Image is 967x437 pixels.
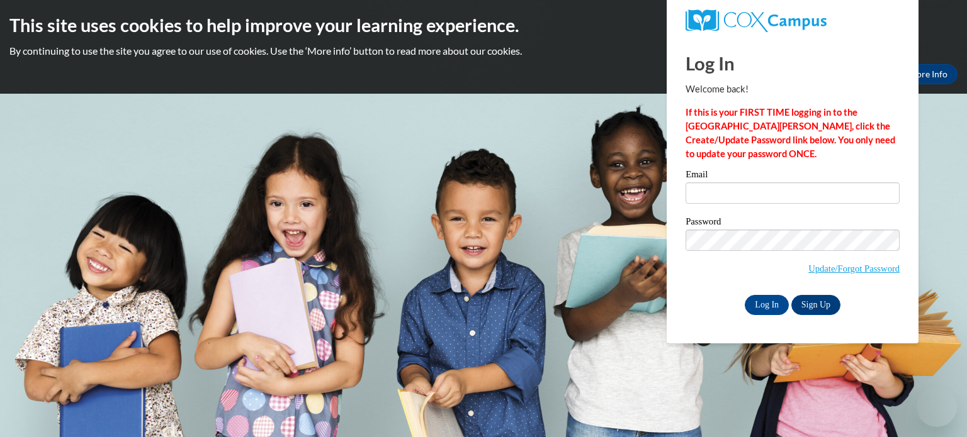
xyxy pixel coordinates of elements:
[745,295,789,315] input: Log In
[898,64,958,84] a: More Info
[686,170,900,182] label: Email
[686,50,900,76] h1: Log In
[917,387,957,427] iframe: Button to launch messaging window
[686,217,900,230] label: Password
[9,13,958,38] h2: This site uses cookies to help improve your learning experience.
[686,82,900,96] p: Welcome back!
[9,44,958,58] p: By continuing to use the site you agree to our use of cookies. Use the ‘More info’ button to read...
[791,295,840,315] a: Sign Up
[686,9,900,32] a: COX Campus
[808,263,900,274] a: Update/Forgot Password
[686,9,827,32] img: COX Campus
[686,107,895,159] strong: If this is your FIRST TIME logging in to the [GEOGRAPHIC_DATA][PERSON_NAME], click the Create/Upd...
